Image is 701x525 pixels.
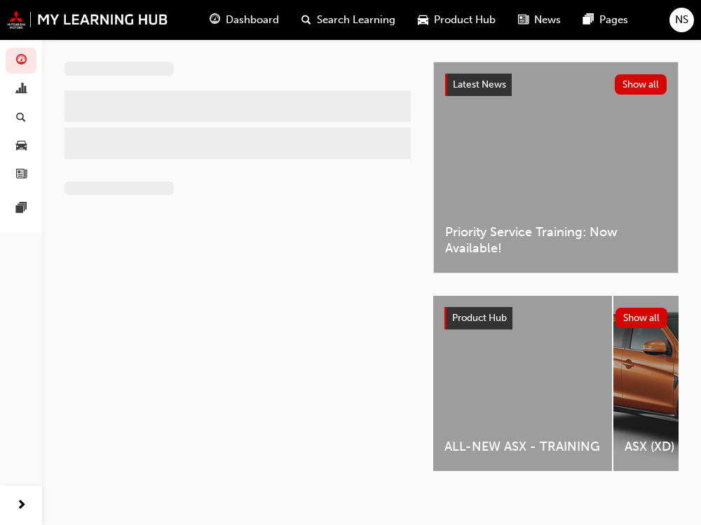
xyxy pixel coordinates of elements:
span: search-icon [301,11,311,29]
a: car-iconProduct Hub [407,6,507,34]
span: Pages [599,12,628,28]
span: ALL-NEW ASX - TRAINING [444,439,601,455]
span: guage-icon [210,11,220,29]
span: search-icon [16,111,26,124]
a: search-iconSearch Learning [290,6,407,34]
span: news-icon [518,11,529,29]
span: Latest News [453,79,506,90]
button: NS [669,8,694,32]
span: Priority Service Training: Now Available! [445,224,667,256]
img: mmal [7,11,168,29]
span: Dashboard [226,12,279,28]
span: car-icon [418,11,428,29]
span: chart-icon [16,83,27,96]
span: Search Learning [317,12,395,28]
span: guage-icon [16,55,27,67]
span: news-icon [16,168,27,181]
span: next-icon [16,497,27,514]
span: Product Hub [452,312,507,324]
a: Latest NewsShow all [445,74,667,96]
a: pages-iconPages [572,6,639,34]
a: guage-iconDashboard [198,6,290,34]
a: Product HubShow all [444,307,667,329]
a: ALL-NEW ASX - TRAINING [433,296,612,471]
a: news-iconNews [507,6,572,34]
button: Show all [615,308,668,328]
span: car-icon [16,140,27,153]
span: pages-icon [16,203,27,215]
button: Show all [615,74,667,95]
span: NS [675,12,688,28]
span: Product Hub [434,12,496,28]
span: News [534,12,561,28]
span: pages-icon [583,11,594,29]
a: Latest NewsShow allPriority Service Training: Now Available! [433,62,679,273]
